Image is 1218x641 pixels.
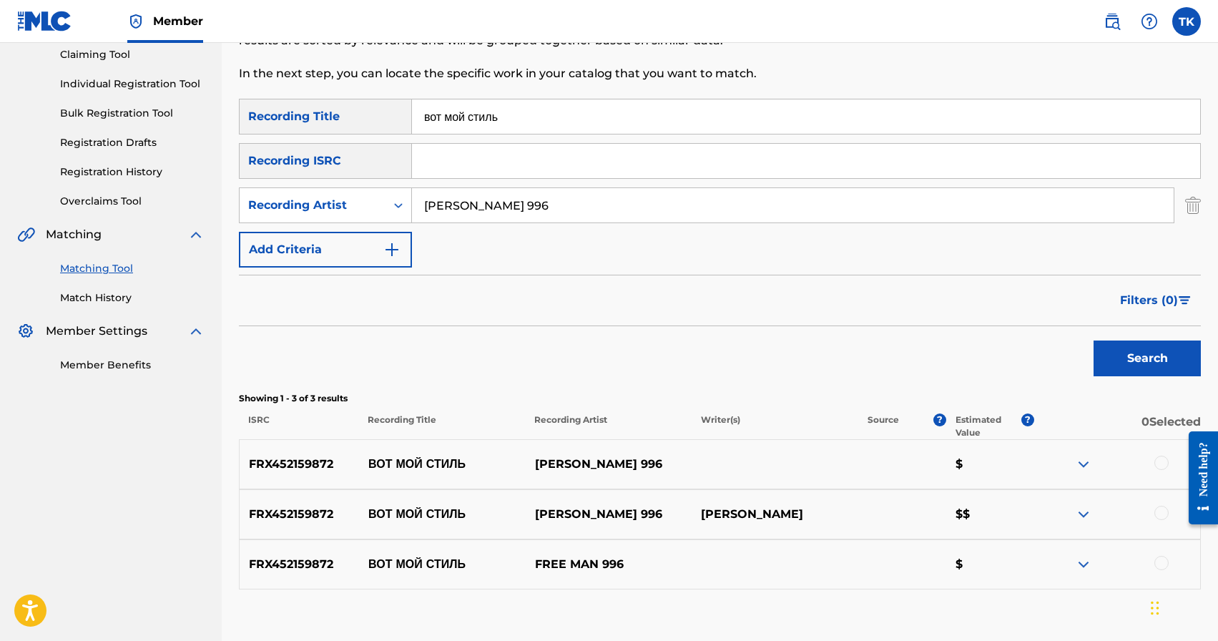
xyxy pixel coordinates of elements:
[60,165,205,180] a: Registration History
[1151,587,1159,630] div: Перетащить
[240,556,359,573] p: FRX452159872
[1120,292,1178,309] span: Filters ( 0 )
[359,456,526,473] p: ВОТ МОЙ СТИЛЬ
[239,392,1201,405] p: Showing 1 - 3 of 3 results
[1075,506,1092,523] img: expand
[1098,7,1126,36] a: Public Search
[956,414,1021,439] p: Estimated Value
[1075,556,1092,573] img: expand
[1075,456,1092,473] img: expand
[1135,7,1164,36] div: Help
[359,556,526,573] p: ВОТ МОЙ СТИЛЬ
[525,456,692,473] p: [PERSON_NAME] 996
[692,414,858,439] p: Writer(s)
[1185,187,1201,223] img: Delete Criterion
[1104,13,1121,30] img: search
[692,506,858,523] p: [PERSON_NAME]
[239,232,412,268] button: Add Criteria
[248,197,377,214] div: Recording Artist
[1021,414,1034,426] span: ?
[60,106,205,121] a: Bulk Registration Tool
[525,556,692,573] p: FREE MAN 996
[239,65,980,82] p: In the next step, you can locate the specific work in your catalog that you want to match.
[127,13,144,30] img: Top Rightsholder
[525,414,692,439] p: Recording Artist
[868,414,899,439] p: Source
[60,261,205,276] a: Matching Tool
[1141,13,1158,30] img: help
[60,135,205,150] a: Registration Drafts
[1179,296,1191,305] img: filter
[240,506,359,523] p: FRX452159872
[1178,420,1218,535] iframe: Resource Center
[60,358,205,373] a: Member Benefits
[946,506,1033,523] p: $$
[933,414,946,426] span: ?
[46,226,102,243] span: Matching
[1172,7,1201,36] div: User Menu
[1111,283,1201,318] button: Filters (0)
[46,323,147,340] span: Member Settings
[525,506,692,523] p: [PERSON_NAME] 996
[358,414,525,439] p: Recording Title
[359,506,526,523] p: ВОТ МОЙ СТИЛЬ
[60,194,205,209] a: Overclaims Tool
[239,99,1201,383] form: Search Form
[17,11,72,31] img: MLC Logo
[383,241,401,258] img: 9d2ae6d4665cec9f34b9.svg
[17,323,34,340] img: Member Settings
[1094,341,1201,376] button: Search
[239,414,358,439] p: ISRC
[240,456,359,473] p: FRX452159872
[60,290,205,305] a: Match History
[1146,572,1218,641] iframe: Chat Widget
[153,13,203,29] span: Member
[187,323,205,340] img: expand
[946,556,1033,573] p: $
[60,47,205,62] a: Claiming Tool
[1034,414,1201,439] p: 0 Selected
[187,226,205,243] img: expand
[1146,572,1218,641] div: Виджет чата
[946,456,1033,473] p: $
[60,77,205,92] a: Individual Registration Tool
[17,226,35,243] img: Matching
